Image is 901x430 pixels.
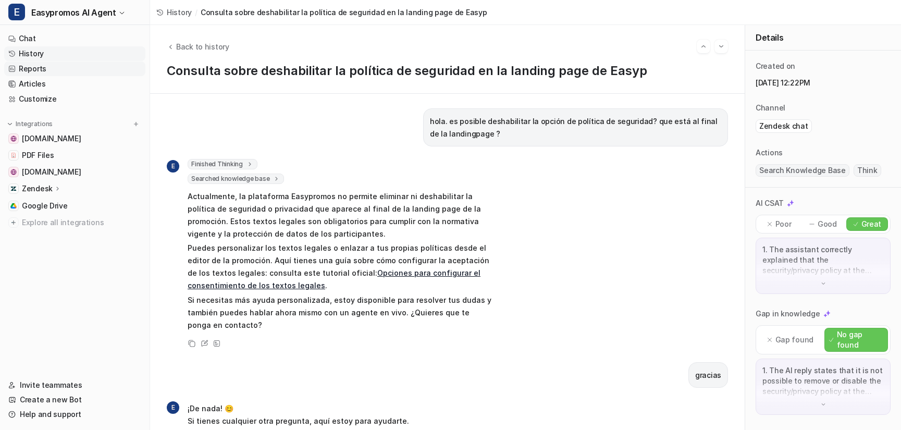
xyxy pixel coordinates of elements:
p: hola. es posible deshabilitar la opción de política de seguridad? que está al final de la landing... [430,115,721,140]
span: E [167,401,179,414]
a: PDF FilesPDF Files [4,148,145,163]
a: Google DriveGoogle Drive [4,199,145,213]
a: Invite teammates [4,378,145,392]
p: Poor [775,219,792,229]
img: Google Drive [10,203,17,209]
button: Go to next session [714,40,728,53]
a: History [4,46,145,61]
button: Go to previous session [697,40,710,53]
img: Zendesk [10,186,17,192]
a: Reports [4,62,145,76]
span: Search Knowledge Base [756,164,849,177]
p: Si necesitas más ayuda personalizada, estoy disponible para resolver tus dudas y también puedes h... [188,294,492,331]
a: History [156,7,192,18]
p: [DATE] 12:22PM [756,78,891,88]
a: Help and support [4,407,145,422]
span: Back to history [176,41,229,52]
p: Great [861,219,882,229]
p: gracias [695,369,721,382]
p: Created on [756,61,795,71]
p: Actions [756,148,783,158]
span: History [167,7,192,18]
button: Integrations [4,119,56,129]
p: Gap in knowledge [756,309,820,319]
img: PDF Files [10,152,17,158]
p: Actualmente, la plataforma Easypromos no permite eliminar ni deshabilitar la política de segurida... [188,190,492,240]
span: Explore all integrations [22,214,141,231]
span: / [195,7,198,18]
img: explore all integrations [8,217,19,228]
p: Zendesk [22,183,53,194]
p: 1. The AI reply states that it is not possible to remove or disable the security/privacy policy a... [762,365,884,397]
p: No gap found [837,329,883,350]
p: Integrations [16,120,53,128]
div: Details [745,25,901,51]
img: expand menu [6,120,14,128]
img: menu_add.svg [132,120,140,128]
span: [DOMAIN_NAME] [22,167,81,177]
img: Previous session [700,42,707,51]
span: E [8,4,25,20]
button: Back to history [167,41,229,52]
span: Easypromos AI Agent [31,5,116,20]
a: easypromos-apiref.redoc.ly[DOMAIN_NAME] [4,131,145,146]
span: E [167,160,179,173]
h1: Consulta sobre deshabilitar la política de seguridad en la landing page de Easyp [167,64,728,79]
p: Gap found [775,335,813,345]
p: Channel [756,103,785,113]
img: www.easypromosapp.com [10,169,17,175]
a: Chat [4,31,145,46]
a: Articles [4,77,145,91]
img: Next session [718,42,725,51]
span: PDF Files [22,150,54,161]
p: Zendesk chat [759,121,808,131]
p: AI CSAT [756,198,784,208]
a: www.easypromosapp.com[DOMAIN_NAME] [4,165,145,179]
p: 1. The assistant correctly explained that the security/privacy policy at the bottom of the landin... [762,244,884,276]
a: Customize [4,92,145,106]
a: Explore all integrations [4,215,145,230]
span: Searched knowledge base [188,174,284,184]
img: down-arrow [820,401,827,408]
p: Good [818,219,837,229]
span: Think [854,164,881,177]
span: [DOMAIN_NAME] [22,133,81,144]
span: Google Drive [22,201,68,211]
span: Consulta sobre deshabilitar la política de seguridad en la landing page de Easyp [201,7,487,18]
p: Puedes personalizar los textos legales o enlazar a tus propias políticas desde el editor de la pr... [188,242,492,292]
span: Finished Thinking [188,159,257,169]
img: easypromos-apiref.redoc.ly [10,136,17,142]
a: Create a new Bot [4,392,145,407]
img: down-arrow [820,280,827,287]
